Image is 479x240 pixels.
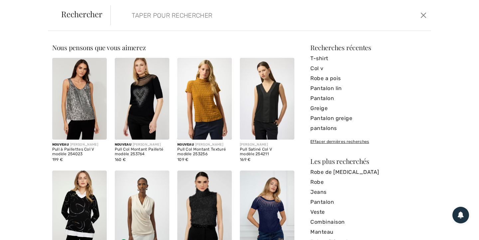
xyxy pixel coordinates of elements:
input: TAPER POUR RECHERCHER [127,5,346,25]
a: T-shirt [310,54,427,63]
div: [PERSON_NAME] [177,142,232,147]
span: 199 € [52,157,63,162]
a: Jeans [310,187,427,197]
div: [PERSON_NAME] [115,142,169,147]
span: Nouveau [177,143,194,147]
div: [PERSON_NAME] [52,142,107,147]
img: Pull Satiné Col V modèle 254211. Black [240,58,294,140]
a: Veste [310,207,427,217]
a: Pantalon [310,197,427,207]
span: Chat [16,5,29,11]
span: 109 € [177,157,189,162]
a: Robe de [MEDICAL_DATA] [310,167,427,177]
img: Pull Col Montant Pailleté modèle 253764. Black [115,58,169,140]
img: Pull à Paillettes Col V modèle 254023. Black/Silver [52,58,107,140]
a: Combinaison [310,217,427,227]
button: Ferme [419,10,428,21]
a: Pantalon greige [310,113,427,123]
a: pantalons [310,123,427,133]
a: Manteau [310,227,427,237]
img: Pull Col Montant Texturé modèle 253256. Vanilla 30 [177,58,232,140]
div: Effacer dernières recherches [310,139,427,145]
a: Pantalon [310,93,427,103]
a: Greige [310,103,427,113]
div: Pull à Paillettes Col V modèle 254023 [52,147,107,157]
div: Recherches récentes [310,44,427,51]
span: 160 € [115,157,126,162]
div: Pull Satiné Col V modèle 254211 [240,147,294,157]
span: Nous pensons que vous aimerez [52,43,146,52]
div: [PERSON_NAME] [240,142,294,147]
div: Pull Col Montant Texturé modèle 253256 [177,147,232,157]
div: Pull Col Montant Pailleté modèle 253764 [115,147,169,157]
a: Pantalon lin [310,83,427,93]
span: Rechercher [61,10,102,18]
div: Les plus recherchés [310,158,427,165]
span: 169 € [240,157,251,162]
a: Col v [310,63,427,73]
a: Robe [310,177,427,187]
a: Robe a pois [310,73,427,83]
span: Nouveau [115,143,131,147]
span: Nouveau [52,143,69,147]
